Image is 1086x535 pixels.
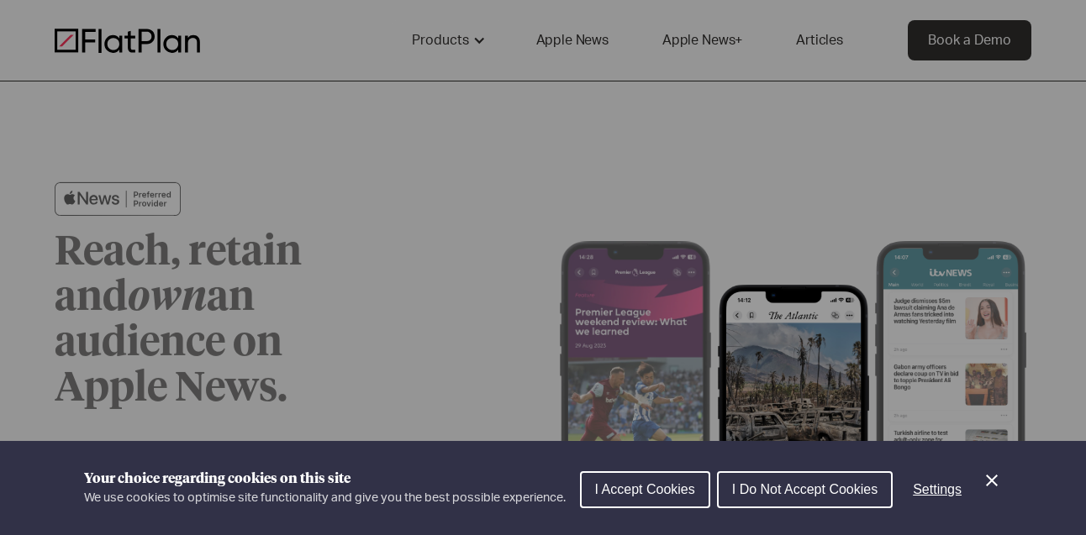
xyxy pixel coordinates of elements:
[580,471,710,508] button: I Accept Cookies
[899,473,975,506] button: Settings
[913,482,962,496] span: Settings
[732,482,878,496] span: I Do Not Accept Cookies
[982,470,1002,490] button: Close Cookie Control
[595,482,695,496] span: I Accept Cookies
[84,489,566,507] p: We use cookies to optimise site functionality and give you the best possible experience.
[84,469,566,489] h1: Your choice regarding cookies on this site
[717,471,893,508] button: I Do Not Accept Cookies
